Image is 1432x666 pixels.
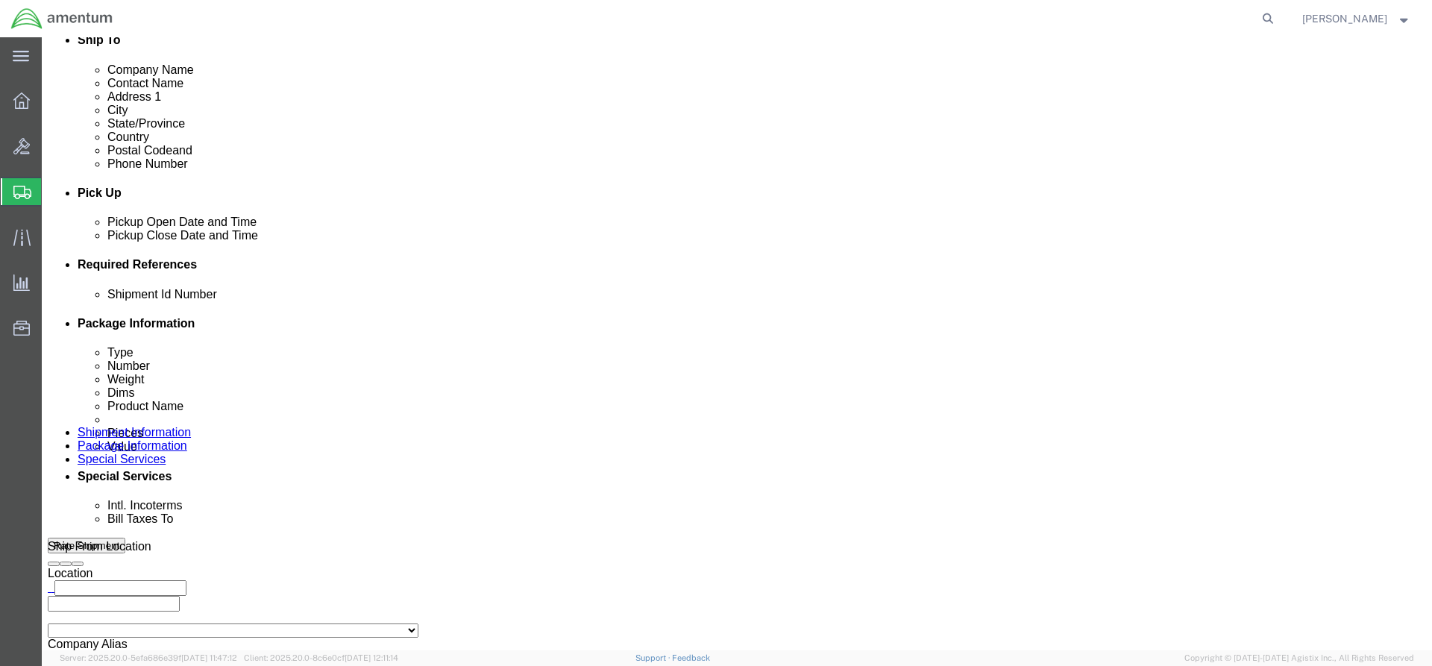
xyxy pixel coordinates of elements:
button: [PERSON_NAME] [1301,10,1412,28]
span: Client: 2025.20.0-8c6e0cf [244,653,398,662]
span: Server: 2025.20.0-5efa686e39f [60,653,237,662]
span: [DATE] 12:11:14 [345,653,398,662]
a: Support [635,653,673,662]
a: Feedback [672,653,710,662]
img: logo [10,7,113,30]
span: Copyright © [DATE]-[DATE] Agistix Inc., All Rights Reserved [1184,652,1414,665]
span: Timothy Lindsey [1302,10,1387,27]
iframe: FS Legacy Container [42,37,1432,650]
span: [DATE] 11:47:12 [181,653,237,662]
